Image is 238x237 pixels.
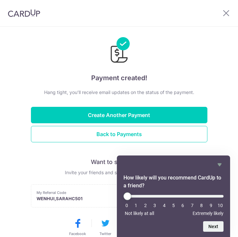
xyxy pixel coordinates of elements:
img: Payments [109,37,130,65]
p: WENHUI,SARAHC501 [37,195,167,202]
li: 0 [123,203,130,208]
button: Facebook [67,218,88,236]
h2: How likely will you recommend CardUp to a friend? Select an option from 0 to 10, with 0 being Not... [123,174,224,190]
li: 6 [179,203,186,208]
span: Facebook [69,231,86,236]
li: 10 [217,203,224,208]
li: 5 [170,203,177,208]
div: How likely will you recommend CardUp to a friend? Select an option from 0 to 10, with 0 being Not... [123,161,224,232]
span: Twitter [99,231,111,236]
button: Hide survey [216,161,224,169]
button: Twitter [95,218,116,236]
img: CardUp [8,9,40,17]
p: My Referral Code [37,190,167,195]
li: 2 [142,203,149,208]
li: 9 [208,203,214,208]
div: How likely will you recommend CardUp to a friend? Select an option from 0 to 10, with 0 being Not... [123,192,224,216]
p: Hang tight, you’ll receive email updates on the status of the payment. [31,88,207,96]
button: Back to Payments [31,126,207,142]
p: Want to save more? [31,158,207,166]
button: Next question [203,221,224,232]
span: Extremely likely [193,211,224,216]
li: 1 [133,203,139,208]
li: 7 [189,203,196,208]
li: 3 [151,203,158,208]
p: Invite your friends and save on next your payment [31,169,207,177]
h4: Payment created! [31,73,207,83]
span: Not likely at all [125,211,154,216]
li: 4 [161,203,168,208]
button: Create Another Payment [31,107,207,123]
li: 8 [198,203,205,208]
